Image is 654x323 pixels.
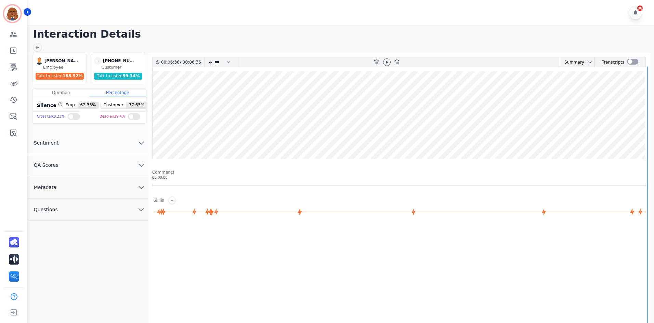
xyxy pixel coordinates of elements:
div: Talk to listen [36,73,84,80]
svg: chevron down [587,59,592,65]
div: Comments [152,170,646,175]
button: Sentiment chevron down [28,132,148,154]
div: Silence [36,102,63,109]
span: 62.33 % [78,102,99,108]
div: Cross talk 0.23 % [37,112,65,122]
div: 00:06:36 [181,57,200,67]
span: Sentiment [28,139,64,146]
span: Questions [28,206,63,213]
div: / [161,57,203,67]
span: - [94,57,102,65]
div: Duration [33,89,89,96]
div: 00:06:36 [161,57,180,67]
span: Emp [63,102,78,108]
div: 36 [637,5,643,11]
button: Metadata chevron down [28,176,148,199]
img: Bordered avatar [4,5,21,22]
span: 59.34 % [122,73,140,78]
div: Customer [102,65,144,70]
div: 00:00:00 [152,175,646,180]
div: Percentage [89,89,146,96]
button: QA Scores chevron down [28,154,148,176]
button: Questions chevron down [28,199,148,221]
div: [PHONE_NUMBER] [103,57,137,65]
svg: chevron down [137,139,145,147]
svg: chevron down [137,205,145,214]
svg: chevron down [137,183,145,191]
button: chevron down [584,59,592,65]
span: Customer [101,102,126,108]
div: Skills [154,198,164,204]
span: 168.52 % [63,73,82,78]
span: Metadata [28,184,62,191]
span: QA Scores [28,162,64,169]
svg: chevron down [137,161,145,169]
div: Transcripts [602,57,624,67]
div: [PERSON_NAME] [44,57,79,65]
div: Summary [559,57,584,67]
div: Talk to listen [94,73,143,80]
h1: Interaction Details [33,28,654,40]
div: Dead air 39.4 % [100,112,125,122]
div: Employee [43,65,85,70]
span: 77.65 % [126,102,147,108]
